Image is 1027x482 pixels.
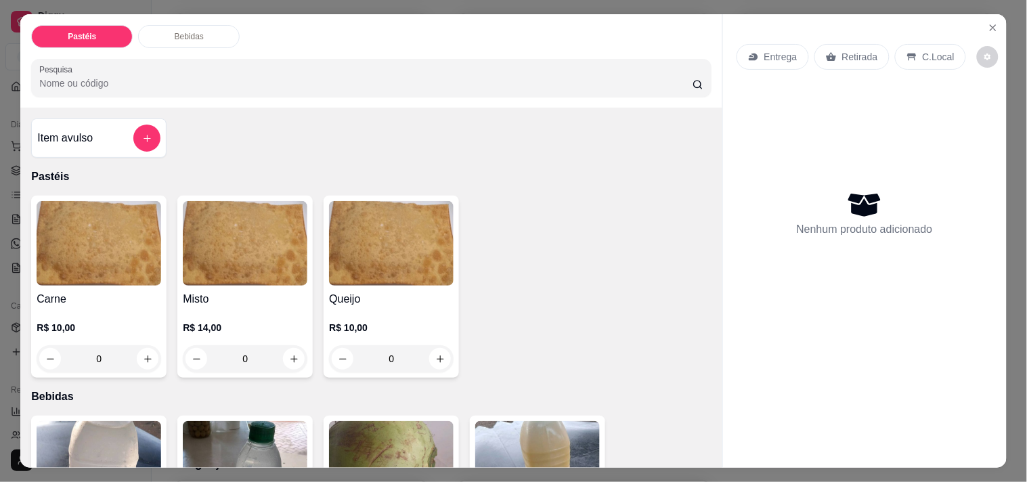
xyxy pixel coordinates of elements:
[977,46,999,68] button: decrease-product-quantity
[329,291,454,307] h4: Queijo
[37,291,161,307] h4: Carne
[329,201,454,286] img: product-image
[764,50,797,64] p: Entrega
[283,348,305,370] button: increase-product-quantity
[39,64,77,75] label: Pesquisa
[329,321,454,334] p: R$ 10,00
[133,125,160,152] button: add-separate-item
[797,221,933,238] p: Nenhum produto adicionado
[842,50,878,64] p: Retirada
[68,31,96,42] p: Pastéis
[39,348,61,370] button: decrease-product-quantity
[37,321,161,334] p: R$ 10,00
[183,201,307,286] img: product-image
[37,201,161,286] img: product-image
[183,291,307,307] h4: Misto
[982,17,1004,39] button: Close
[37,130,93,146] h4: Item avulso
[31,169,711,185] p: Pastéis
[39,76,693,90] input: Pesquisa
[185,348,207,370] button: decrease-product-quantity
[175,31,204,42] p: Bebidas
[429,348,451,370] button: increase-product-quantity
[923,50,955,64] p: C.Local
[31,389,711,405] p: Bebidas
[137,348,158,370] button: increase-product-quantity
[183,321,307,334] p: R$ 14,00
[332,348,353,370] button: decrease-product-quantity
